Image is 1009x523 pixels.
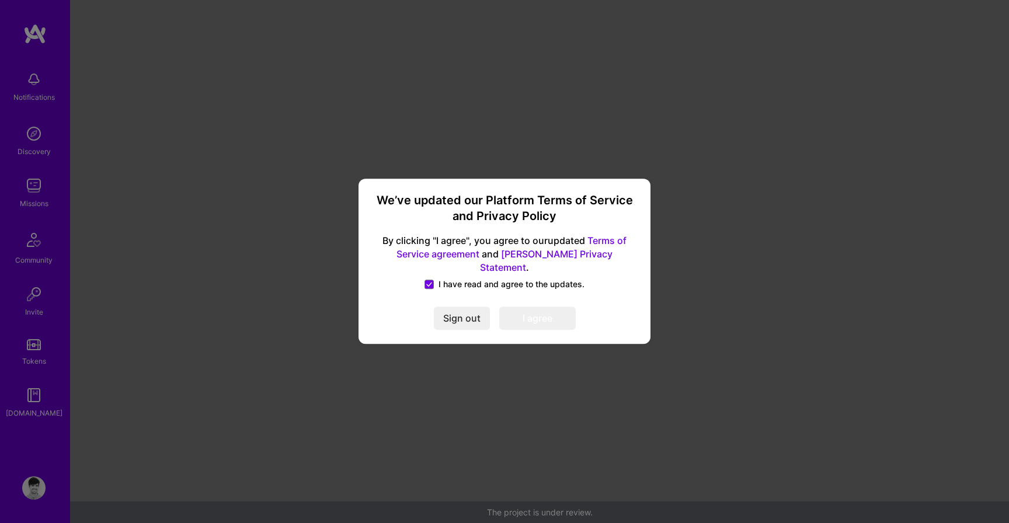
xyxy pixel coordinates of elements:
span: By clicking "I agree", you agree to our updated and . [373,234,636,274]
span: I have read and agree to the updates. [439,279,584,291]
a: [PERSON_NAME] Privacy Statement [480,248,613,273]
button: Sign out [434,307,490,330]
a: Terms of Service agreement [396,235,627,260]
h3: We’ve updated our Platform Terms of Service and Privacy Policy [373,193,636,225]
button: I agree [499,307,576,330]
